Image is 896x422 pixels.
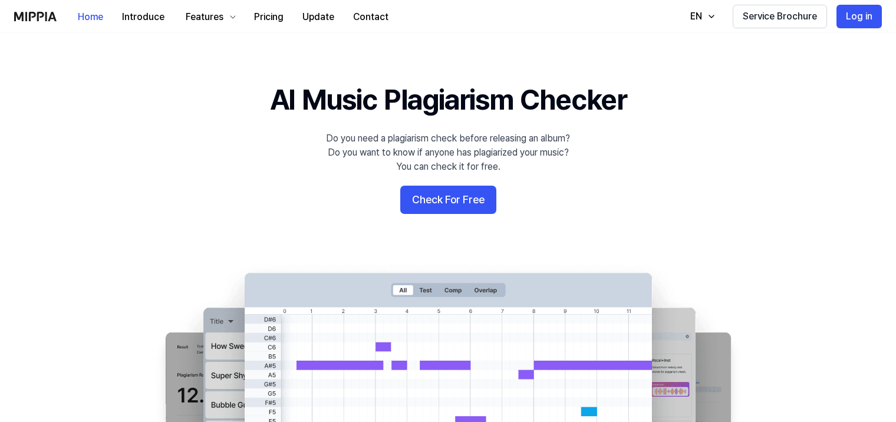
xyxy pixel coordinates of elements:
[68,5,113,29] button: Home
[270,80,627,120] h1: AI Music Plagiarism Checker
[245,5,293,29] button: Pricing
[344,5,398,29] button: Contact
[68,1,113,33] a: Home
[293,5,344,29] button: Update
[400,186,496,214] button: Check For Free
[688,9,704,24] div: EN
[113,5,174,29] button: Introduce
[733,5,827,28] button: Service Brochure
[836,5,882,28] button: Log in
[326,131,570,174] div: Do you need a plagiarism check before releasing an album? Do you want to know if anyone has plagi...
[293,1,344,33] a: Update
[174,5,245,29] button: Features
[14,12,57,21] img: logo
[183,10,226,24] div: Features
[678,5,723,28] button: EN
